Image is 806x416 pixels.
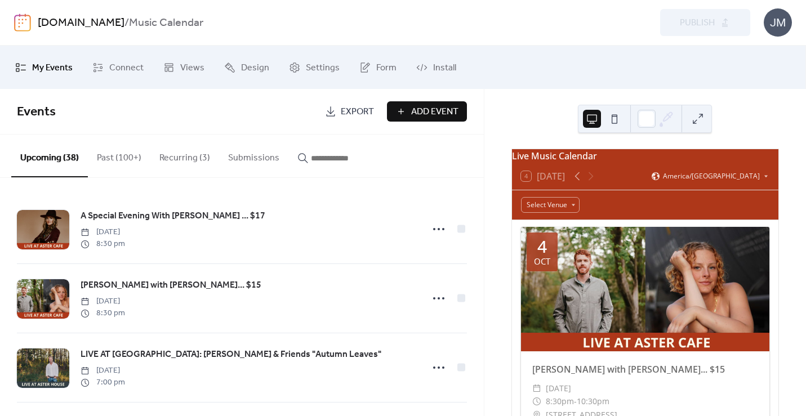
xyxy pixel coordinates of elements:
div: JM [764,8,792,37]
button: Add Event [387,101,467,122]
button: Recurring (3) [150,135,219,176]
b: Music Calendar [129,12,203,34]
div: ​ [532,395,541,408]
span: Install [433,59,456,77]
span: 10:30pm [577,395,609,408]
a: My Events [7,50,81,84]
button: Past (100+) [88,135,150,176]
span: Design [241,59,269,77]
a: LIVE AT [GEOGRAPHIC_DATA]: [PERSON_NAME] & Friends "Autumn Leaves" [81,347,381,362]
span: [DATE] [81,365,125,377]
div: Live Music Calendar [512,149,778,163]
span: [DATE] [546,382,571,395]
a: Export [317,101,382,122]
span: [DATE] [81,296,125,307]
a: A Special Evening With [PERSON_NAME] ... $17 [81,209,265,223]
button: Submissions [219,135,288,176]
span: Settings [306,59,340,77]
a: [DOMAIN_NAME] [38,12,124,34]
span: 8:30 pm [81,307,125,319]
span: Add Event [411,105,458,119]
img: logo [14,14,31,32]
span: 7:00 pm [81,377,125,388]
a: Connect [84,50,152,84]
span: Events [17,100,56,124]
span: - [574,395,577,408]
div: 4 [537,238,547,255]
a: Form [351,50,405,84]
span: America/[GEOGRAPHIC_DATA] [663,173,760,180]
span: A Special Evening With [PERSON_NAME] ... $17 [81,209,265,223]
a: Install [408,50,465,84]
button: Upcoming (38) [11,135,88,177]
span: Views [180,59,204,77]
a: Settings [280,50,348,84]
span: Form [376,59,397,77]
span: [DATE] [81,226,125,238]
b: / [124,12,129,34]
a: [PERSON_NAME] with [PERSON_NAME]... $15 [532,363,725,375]
a: Design [216,50,278,84]
span: Connect [109,59,144,77]
span: Export [341,105,374,119]
span: [PERSON_NAME] with [PERSON_NAME]... $15 [81,279,261,292]
span: 8:30pm [546,395,574,408]
span: My Events [32,59,73,77]
div: Oct [534,257,550,266]
div: ​ [532,382,541,395]
a: Views [155,50,213,84]
a: [PERSON_NAME] with [PERSON_NAME]... $15 [81,278,261,293]
span: 8:30 pm [81,238,125,250]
